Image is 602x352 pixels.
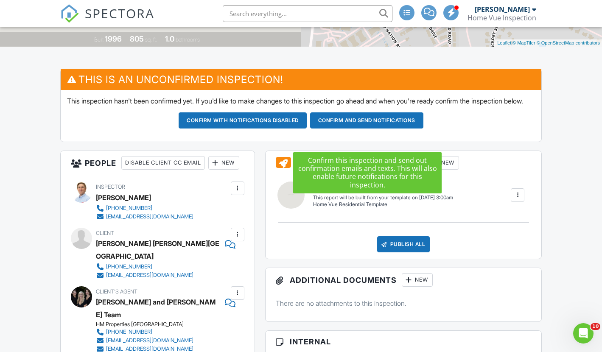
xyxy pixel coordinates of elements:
a: [PHONE_NUMBER] [96,263,229,271]
a: [EMAIL_ADDRESS][DOMAIN_NAME] [96,212,193,221]
h6: Residential Report [313,182,453,193]
a: [PHONE_NUMBER] [96,204,193,212]
a: SPECTORA [60,11,154,29]
span: SPECTORA [85,4,154,22]
a: [EMAIL_ADDRESS][DOMAIN_NAME] [96,336,229,345]
div: This report will be built from your template on [DATE] 3:00am [313,194,453,201]
a: [EMAIL_ADDRESS][DOMAIN_NAME] [96,271,229,279]
div: Locked [340,156,381,170]
a: [PERSON_NAME] and [PERSON_NAME] Team [96,296,221,321]
div: [PHONE_NUMBER] [106,205,152,212]
div: [PHONE_NUMBER] [106,329,152,335]
div: | [495,39,602,47]
a: Leaflet [497,40,511,45]
div: 1.0 [165,34,174,43]
div: New [208,156,239,170]
h3: People [61,151,255,175]
div: HM Properties [GEOGRAPHIC_DATA] [96,321,235,328]
div: [PHONE_NUMBER] [106,263,152,270]
div: Disable Client CC Email [121,156,205,170]
h3: Reports [266,151,541,175]
div: [PERSON_NAME] [96,191,151,204]
h3: Additional Documents [266,268,541,292]
a: [PHONE_NUMBER] [96,328,229,336]
p: This inspection hasn't been confirmed yet. If you'd like to make changes to this inspection go ah... [67,96,535,106]
span: Inspector [96,184,125,190]
div: Home Vue Residential Template [313,201,453,208]
input: Search everything... [223,5,392,22]
button: Confirm with notifications disabled [179,112,307,129]
h3: This is an Unconfirmed Inspection! [61,69,541,90]
div: [EMAIL_ADDRESS][DOMAIN_NAME] [106,337,193,344]
iframe: Intercom live chat [573,323,594,344]
div: [PERSON_NAME] [475,5,530,14]
a: © OpenStreetMap contributors [537,40,600,45]
span: sq. ft. [145,36,157,43]
button: Confirm and send notifications [310,112,423,129]
div: Publish All [377,236,430,252]
div: New [402,273,433,287]
span: bathrooms [176,36,200,43]
div: 1996 [105,34,122,43]
span: Client's Agent [96,288,137,295]
div: Attach [384,156,425,170]
span: Client [96,230,114,236]
div: Home Vue Inspection [468,14,536,22]
div: 805 [130,34,144,43]
div: New [428,156,459,170]
div: [EMAIL_ADDRESS][DOMAIN_NAME] [106,272,193,279]
span: 10 [591,323,600,330]
p: There are no attachments to this inspection. [276,299,531,308]
div: [EMAIL_ADDRESS][DOMAIN_NAME] [106,213,193,220]
img: The Best Home Inspection Software - Spectora [60,4,79,23]
a: © MapTiler [512,40,535,45]
div: [PERSON_NAME] [PERSON_NAME][GEOGRAPHIC_DATA] [96,237,221,263]
span: Built [94,36,104,43]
